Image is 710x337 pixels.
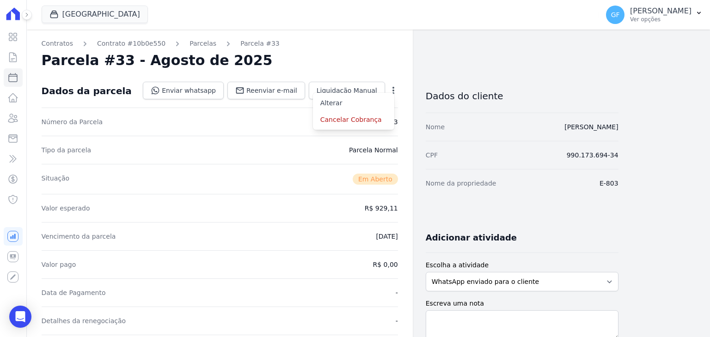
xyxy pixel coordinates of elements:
[42,288,106,297] dt: Data de Pagamento
[376,232,398,241] dd: [DATE]
[611,12,620,18] span: GF
[97,39,165,48] a: Contrato #10b0e550
[42,39,398,48] nav: Breadcrumb
[246,86,297,95] span: Reenviar e-mail
[42,316,126,325] dt: Detalhes da renegociação
[42,85,132,96] div: Dados da parcela
[426,150,438,160] dt: CPF
[42,6,148,23] button: [GEOGRAPHIC_DATA]
[9,306,31,328] div: Open Intercom Messenger
[42,39,73,48] a: Contratos
[599,2,710,28] button: GF [PERSON_NAME] Ver opções
[365,204,398,213] dd: R$ 929,11
[426,179,496,188] dt: Nome da propriedade
[564,123,618,131] a: [PERSON_NAME]
[227,82,305,99] a: Reenviar e-mail
[42,232,116,241] dt: Vencimento da parcela
[313,95,394,111] a: Alterar
[600,179,618,188] dd: E-803
[42,174,70,185] dt: Situação
[426,232,517,243] h3: Adicionar atividade
[630,6,692,16] p: [PERSON_NAME]
[353,174,398,185] span: Em Aberto
[426,260,618,270] label: Escolha a atividade
[349,145,398,155] dd: Parcela Normal
[426,90,618,102] h3: Dados do cliente
[313,111,394,128] a: Cancelar Cobrança
[42,145,92,155] dt: Tipo da parcela
[567,150,618,160] dd: 990.173.694-34
[42,117,103,126] dt: Número da Parcela
[317,86,377,95] span: Liquidação Manual
[630,16,692,23] p: Ver opções
[426,299,618,308] label: Escreva uma nota
[42,260,76,269] dt: Valor pago
[143,82,224,99] a: Enviar whatsapp
[190,39,216,48] a: Parcelas
[42,204,90,213] dt: Valor esperado
[240,39,280,48] a: Parcela #33
[396,316,398,325] dd: -
[426,122,445,132] dt: Nome
[42,52,273,69] h2: Parcela #33 - Agosto de 2025
[396,288,398,297] dd: -
[373,260,398,269] dd: R$ 0,00
[309,82,385,99] a: Liquidação Manual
